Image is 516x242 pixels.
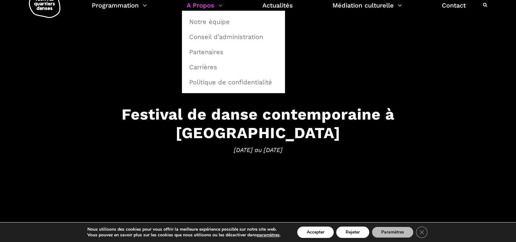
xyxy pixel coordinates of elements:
[185,30,282,44] a: Conseil d’administration
[185,75,282,89] a: Politique de confidentialité
[336,227,369,238] button: Rejeter
[372,227,414,238] button: Paramètres
[416,227,427,238] button: Close GDPR Cookie Banner
[257,232,280,238] button: paramètres
[87,232,281,238] p: Vous pouvez en savoir plus sur les cookies que nous utilisons ou les désactiver dans .
[63,105,453,142] h3: Festival de danse contemporaine à [GEOGRAPHIC_DATA]
[297,227,334,238] button: Accepter
[87,227,281,232] p: Nous utilisons des cookies pour vous offrir la meilleure expérience possible sur notre site web.
[185,60,282,74] a: Carrières
[185,14,282,29] a: Notre équipe
[185,45,282,59] a: Partenaires
[63,145,453,155] span: [DATE] au [DATE]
